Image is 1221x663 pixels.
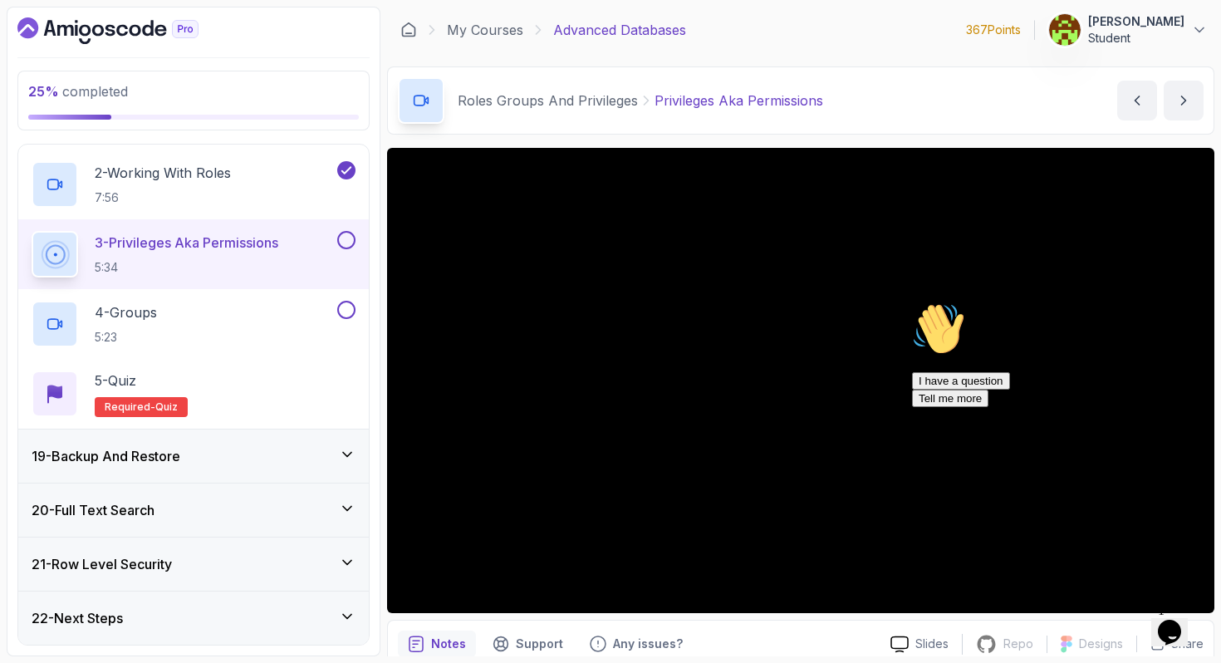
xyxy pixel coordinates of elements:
[18,484,369,537] button: 20-Full Text Search
[32,371,356,417] button: 5-QuizRequired-quiz
[553,20,686,40] p: Advanced Databases
[7,7,306,111] div: 👋Hi! How can we help?I have a questionTell me more
[1049,14,1081,46] img: user profile image
[1136,636,1204,652] button: Share
[655,91,823,110] p: Privileges Aka Permissions
[95,163,231,183] p: 2 - Working With Roles
[387,148,1214,613] iframe: 3 - Privileges AKA Permissions
[95,233,278,253] p: 3 - Privileges Aka Permissions
[966,22,1021,38] p: 367 Points
[32,161,356,208] button: 2-Working With Roles7:56
[905,296,1204,588] iframe: chat widget
[32,301,356,347] button: 4-Groups5:23
[431,636,466,652] p: Notes
[95,189,231,206] p: 7:56
[458,91,638,110] p: Roles Groups And Privileges
[32,231,356,277] button: 3-Privileges Aka Permissions5:34
[7,50,164,62] span: Hi! How can we help?
[95,371,136,390] p: 5 - Quiz
[613,636,683,652] p: Any issues?
[7,7,60,60] img: :wave:
[1164,81,1204,120] button: next content
[447,20,523,40] a: My Courses
[18,430,369,483] button: 19-Backup And Restore
[580,631,693,657] button: Feedback button
[1079,636,1123,652] p: Designs
[32,554,172,574] h3: 21 - Row Level Security
[28,83,59,100] span: 25 %
[95,302,157,322] p: 4 - Groups
[1088,30,1184,47] p: Student
[1048,13,1208,47] button: user profile image[PERSON_NAME]Student
[18,592,369,645] button: 22-Next Steps
[18,538,369,591] button: 21-Row Level Security
[400,22,417,38] a: Dashboard
[95,329,157,346] p: 5:23
[28,83,128,100] span: completed
[155,400,178,414] span: quiz
[32,500,154,520] h3: 20 - Full Text Search
[32,446,180,466] h3: 19 - Backup And Restore
[1088,13,1184,30] p: [PERSON_NAME]
[398,631,476,657] button: notes button
[1003,636,1033,652] p: Repo
[877,636,962,653] a: Slides
[516,636,563,652] p: Support
[1117,81,1157,120] button: previous content
[32,608,123,628] h3: 22 - Next Steps
[483,631,573,657] button: Support button
[95,259,278,276] p: 5:34
[7,94,83,111] button: Tell me more
[1151,597,1204,646] iframe: chat widget
[105,400,155,414] span: Required-
[17,17,237,44] a: Dashboard
[7,76,105,94] button: I have a question
[915,636,949,652] p: Slides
